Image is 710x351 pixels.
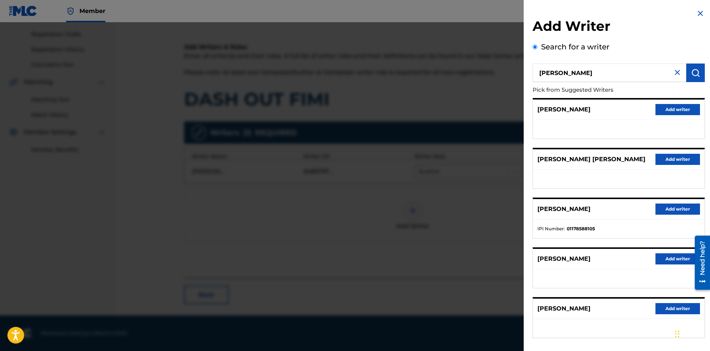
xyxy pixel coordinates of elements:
button: Add writer [655,303,700,314]
strong: 01178588105 [567,225,595,232]
button: Add writer [655,253,700,264]
img: Top Rightsholder [66,7,75,16]
p: Pick from Suggested Writers [533,82,662,98]
button: Add writer [655,104,700,115]
img: Search Works [691,68,700,77]
iframe: Resource Center [689,233,710,293]
p: [PERSON_NAME] [537,105,590,114]
p: [PERSON_NAME] [PERSON_NAME] [537,155,645,164]
input: Search writer's name or IPI Number [533,64,686,82]
span: IPI Number : [537,225,565,232]
img: close [673,68,682,77]
div: Drag [675,323,680,345]
span: Member [79,7,105,15]
p: [PERSON_NAME] [537,304,590,313]
h2: Add Writer [533,18,705,37]
p: [PERSON_NAME] [537,205,590,214]
label: Search for a writer [541,42,609,51]
button: Add writer [655,154,700,165]
iframe: Chat Widget [673,315,710,351]
button: Add writer [655,204,700,215]
p: [PERSON_NAME] [537,254,590,263]
img: MLC Logo [9,6,37,16]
